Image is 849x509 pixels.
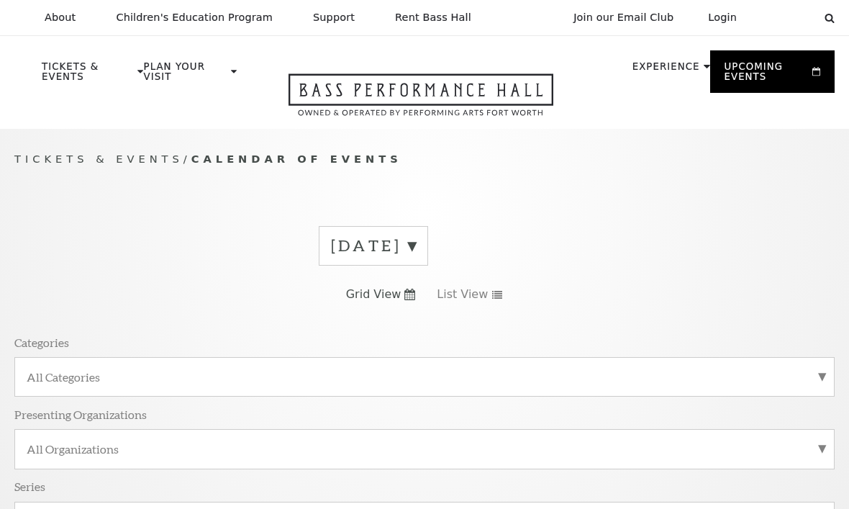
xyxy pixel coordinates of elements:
[331,235,416,257] label: [DATE]
[45,12,76,24] p: About
[191,153,402,165] span: Calendar of Events
[14,335,69,350] p: Categories
[14,479,45,494] p: Series
[14,407,147,422] p: Presenting Organizations
[27,369,822,384] label: All Categories
[27,441,822,456] label: All Organizations
[14,150,835,168] p: /
[144,62,227,89] p: Plan Your Visit
[116,12,273,24] p: Children's Education Program
[313,12,355,24] p: Support
[760,11,811,24] select: Select:
[725,62,809,89] p: Upcoming Events
[346,287,401,302] span: Grid View
[437,287,488,302] span: List View
[14,153,183,165] span: Tickets & Events
[395,12,471,24] p: Rent Bass Hall
[632,62,700,79] p: Experience
[42,62,134,89] p: Tickets & Events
